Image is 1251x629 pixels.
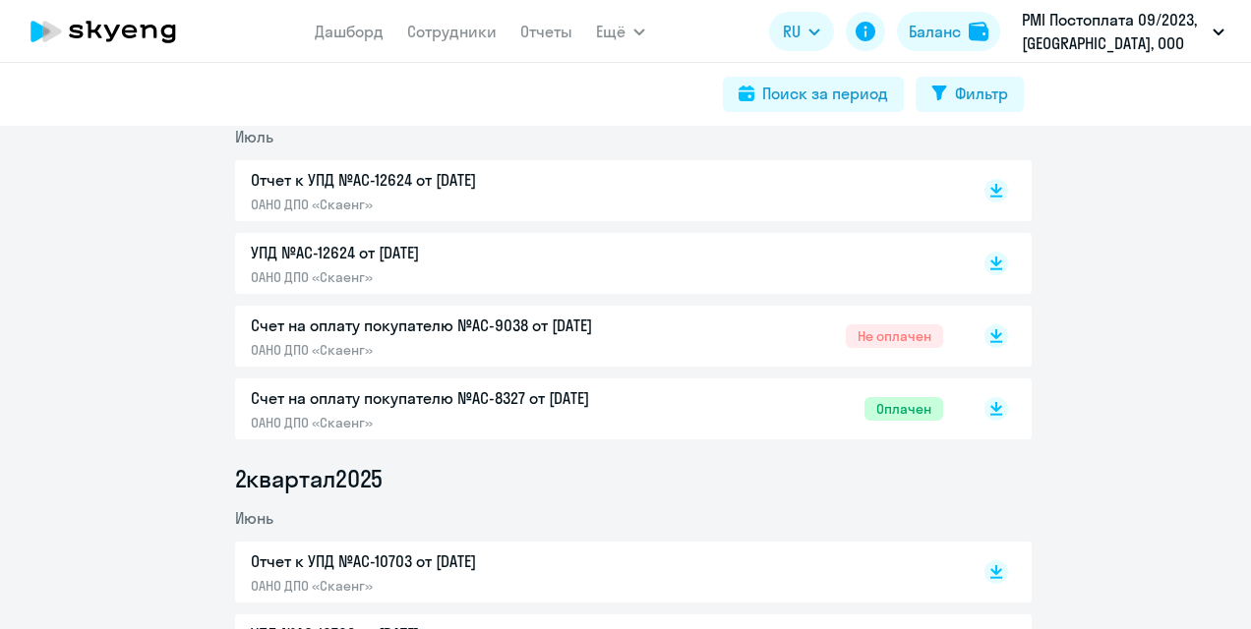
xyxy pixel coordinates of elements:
span: RU [783,20,801,43]
a: Счет на оплату покупателю №AC-9038 от [DATE]ОАНО ДПО «Скаенг»Не оплачен [251,314,943,359]
span: Ещё [596,20,625,43]
a: Счет на оплату покупателю №AC-8327 от [DATE]ОАНО ДПО «Скаенг»Оплачен [251,386,943,431]
span: Июль [235,127,273,146]
p: Отчет к УПД №AC-12624 от [DATE] [251,168,664,192]
a: Отчет к УПД №AC-10703 от [DATE]ОАНО ДПО «Скаенг» [251,549,943,595]
div: Поиск за период [762,82,888,105]
li: 2 квартал 2025 [235,463,1032,494]
p: ОАНО ДПО «Скаенг» [251,414,664,431]
p: ОАНО ДПО «Скаенг» [251,268,664,286]
p: Счет на оплату покупателю №AC-8327 от [DATE] [251,386,664,410]
img: balance [969,22,988,41]
p: Отчет к УПД №AC-10703 от [DATE] [251,549,664,573]
p: PMI Постоплата 09/2023, [GEOGRAPHIC_DATA], ООО [1022,8,1205,55]
div: Баланс [909,20,961,43]
p: ОАНО ДПО «Скаенг» [251,196,664,213]
p: ОАНО ДПО «Скаенг» [251,577,664,595]
button: RU [769,12,834,51]
a: УПД №AC-12624 от [DATE]ОАНО ДПО «Скаенг» [251,241,943,286]
p: Счет на оплату покупателю №AC-9038 от [DATE] [251,314,664,337]
button: Фильтр [916,77,1024,112]
span: Оплачен [864,397,943,421]
span: Июнь [235,508,273,528]
a: Отчет к УПД №AC-12624 от [DATE]ОАНО ДПО «Скаенг» [251,168,943,213]
a: Дашборд [315,22,384,41]
span: Не оплачен [846,324,943,348]
p: ОАНО ДПО «Скаенг» [251,341,664,359]
button: PMI Постоплата 09/2023, [GEOGRAPHIC_DATA], ООО [1012,8,1234,55]
div: Фильтр [955,82,1008,105]
a: Сотрудники [407,22,497,41]
a: Отчеты [520,22,572,41]
button: Поиск за период [723,77,904,112]
button: Ещё [596,12,645,51]
button: Балансbalance [897,12,1000,51]
p: УПД №AC-12624 от [DATE] [251,241,664,264]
